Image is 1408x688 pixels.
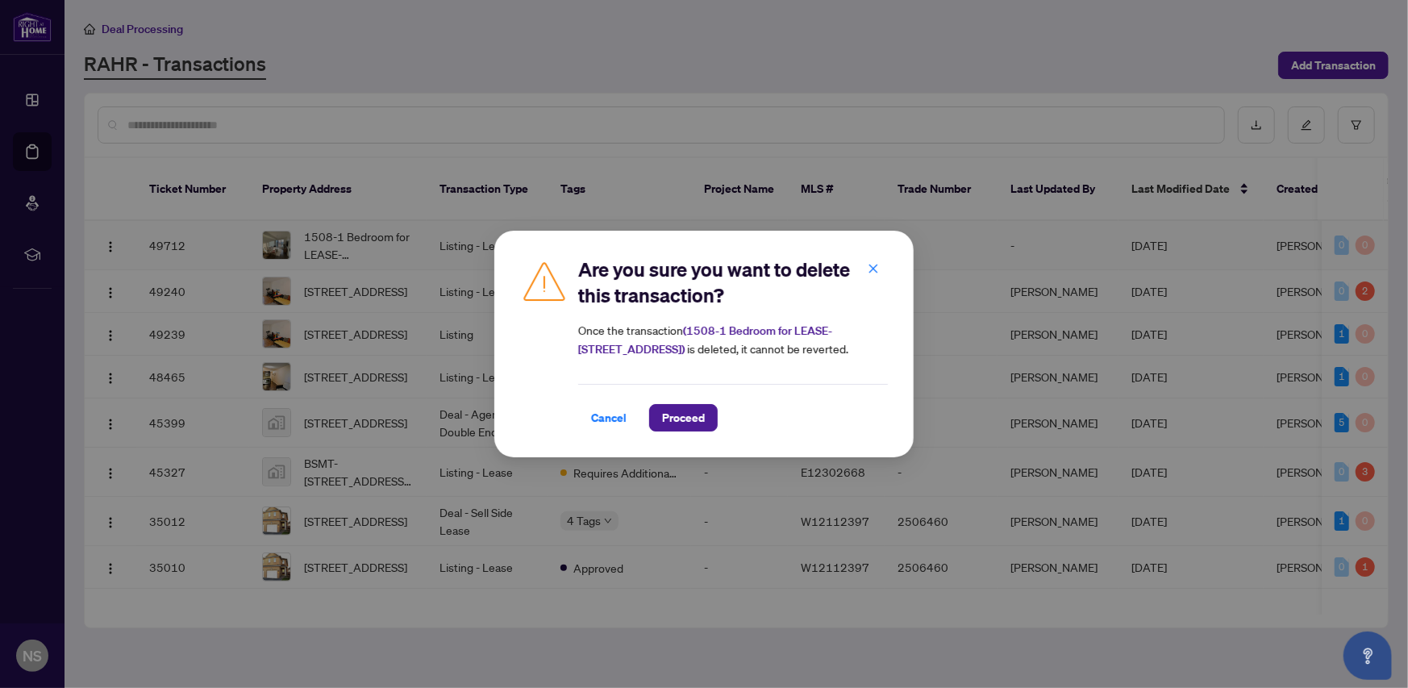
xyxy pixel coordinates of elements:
button: Cancel [578,404,639,432]
span: Proceed [662,405,705,431]
span: Cancel [591,405,627,431]
article: Once the transaction is deleted, it cannot be reverted. [578,321,888,358]
button: Proceed [649,404,718,432]
strong: ( 1508-1 Bedroom for LEASE-[STREET_ADDRESS] ) [578,323,832,357]
span: close [868,263,879,274]
h2: Are you sure you want to delete this transaction? [578,256,888,308]
button: Open asap [1343,632,1392,680]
